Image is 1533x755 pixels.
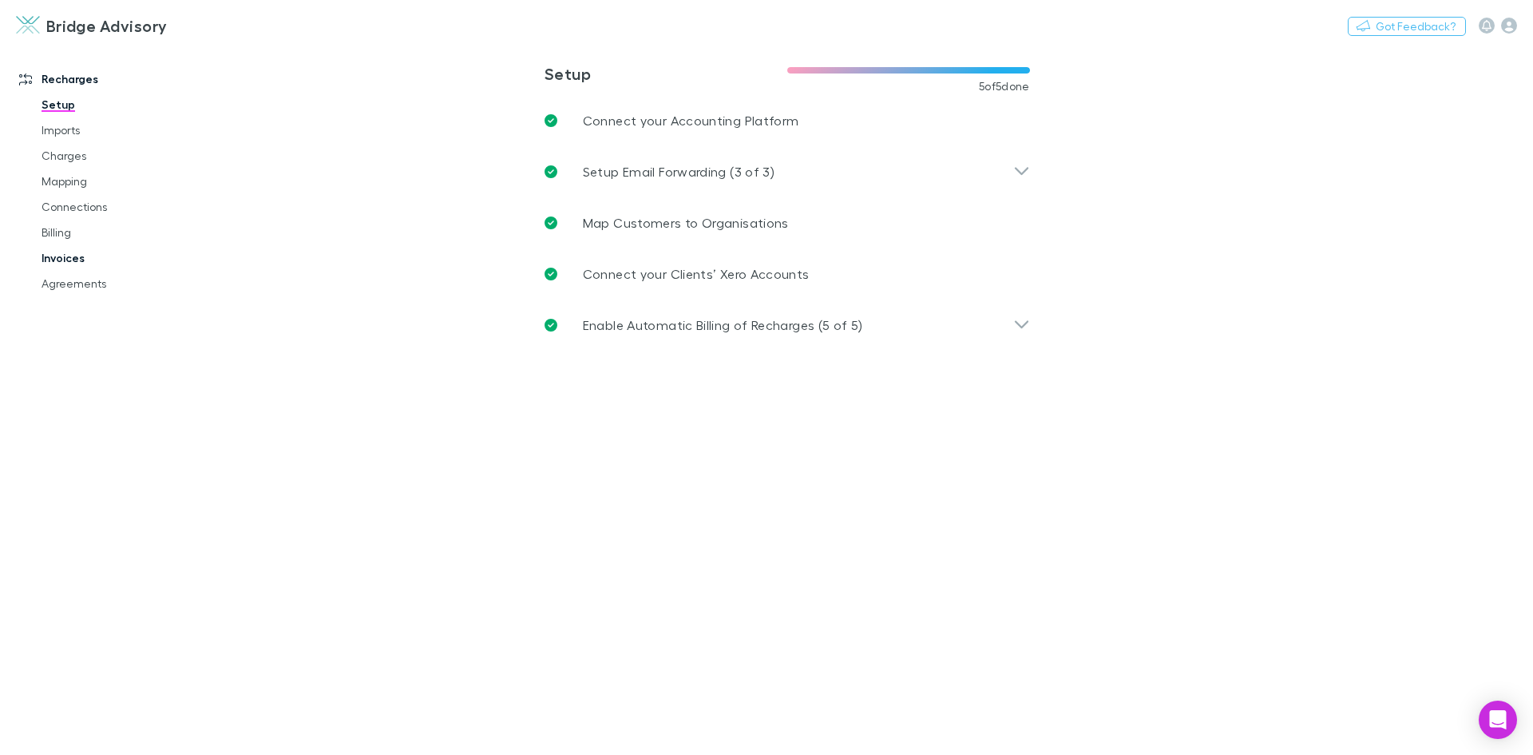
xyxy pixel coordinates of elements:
a: Invoices [26,245,216,271]
a: Agreements [26,271,216,296]
span: 5 of 5 done [979,80,1030,93]
img: Bridge Advisory's Logo [16,16,40,35]
button: Got Feedback? [1348,17,1466,36]
a: Connections [26,194,216,220]
div: Enable Automatic Billing of Recharges (5 of 5) [532,300,1043,351]
a: Recharges [3,66,216,92]
a: Setup [26,92,216,117]
a: Charges [26,143,216,169]
p: Setup Email Forwarding (3 of 3) [583,162,774,181]
a: Connect your Accounting Platform [532,95,1043,146]
h3: Bridge Advisory [46,16,168,35]
a: Mapping [26,169,216,194]
div: Open Intercom Messenger [1479,701,1517,739]
a: Imports [26,117,216,143]
div: Setup Email Forwarding (3 of 3) [532,146,1043,197]
a: Connect your Clients’ Xero Accounts [532,248,1043,300]
p: Connect your Clients’ Xero Accounts [583,264,810,284]
p: Map Customers to Organisations [583,213,789,232]
p: Enable Automatic Billing of Recharges (5 of 5) [583,316,863,335]
a: Bridge Advisory [6,6,177,45]
h3: Setup [545,64,787,83]
a: Map Customers to Organisations [532,197,1043,248]
a: Billing [26,220,216,245]
p: Connect your Accounting Platform [583,111,799,130]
